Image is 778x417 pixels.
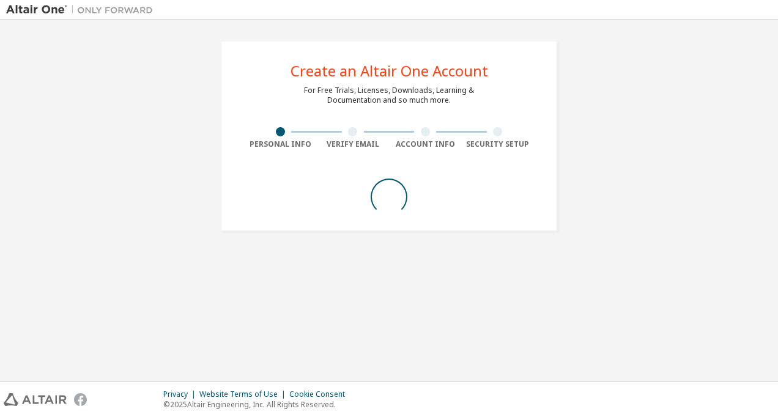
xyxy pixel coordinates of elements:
div: Personal Info [244,139,317,149]
div: For Free Trials, Licenses, Downloads, Learning & Documentation and so much more. [304,86,474,105]
div: Website Terms of Use [199,389,289,399]
img: Altair One [6,4,159,16]
p: © 2025 Altair Engineering, Inc. All Rights Reserved. [163,399,352,410]
div: Verify Email [317,139,390,149]
div: Cookie Consent [289,389,352,399]
div: Security Setup [462,139,535,149]
div: Privacy [163,389,199,399]
div: Create an Altair One Account [291,64,488,78]
img: altair_logo.svg [4,393,67,406]
div: Account Info [389,139,462,149]
img: facebook.svg [74,393,87,406]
